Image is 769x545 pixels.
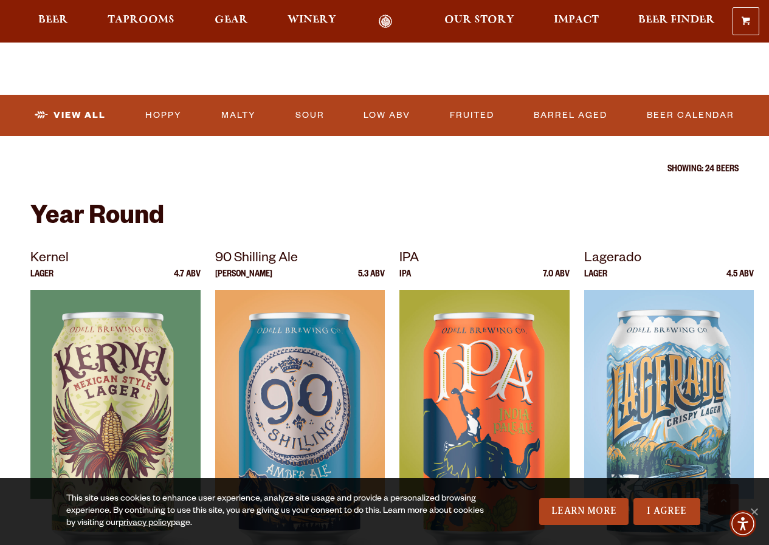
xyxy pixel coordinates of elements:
a: Winery [280,15,344,29]
p: 7.0 ABV [543,270,570,290]
p: Lager [30,270,53,290]
a: Our Story [436,15,522,29]
a: Sour [291,101,329,129]
div: Accessibility Menu [729,510,756,537]
a: Fruited [445,101,499,129]
a: Beer [30,15,76,29]
span: Impact [554,15,599,25]
a: Odell Home [363,15,409,29]
h2: Year Round [30,204,739,233]
p: Showing: 24 Beers [30,165,739,175]
p: 5.3 ABV [358,270,385,290]
p: [PERSON_NAME] [215,270,272,290]
a: Impact [546,15,607,29]
span: Our Story [444,15,514,25]
p: Kernel [30,249,201,270]
a: Low ABV [359,101,415,129]
span: Winery [288,15,336,25]
a: Barrel Aged [529,101,612,129]
a: privacy policy [119,519,171,529]
p: 4.5 ABV [726,270,754,290]
span: Beer [38,15,68,25]
span: Gear [215,15,248,25]
a: Learn More [539,498,629,525]
p: IPA [399,270,411,290]
a: Gear [207,15,256,29]
p: Lager [584,270,607,290]
a: Hoppy [140,101,187,129]
a: Malty [216,101,261,129]
span: Beer Finder [638,15,715,25]
a: Beer Calendar [642,101,739,129]
p: 90 Shilling Ale [215,249,385,270]
a: View All [30,101,111,129]
p: IPA [399,249,570,270]
a: I Agree [633,498,700,525]
a: Beer Finder [630,15,723,29]
div: This site uses cookies to enhance user experience, analyze site usage and provide a personalized ... [66,493,491,530]
p: Lagerado [584,249,754,270]
p: 4.7 ABV [174,270,201,290]
span: Taprooms [108,15,174,25]
a: Taprooms [100,15,182,29]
